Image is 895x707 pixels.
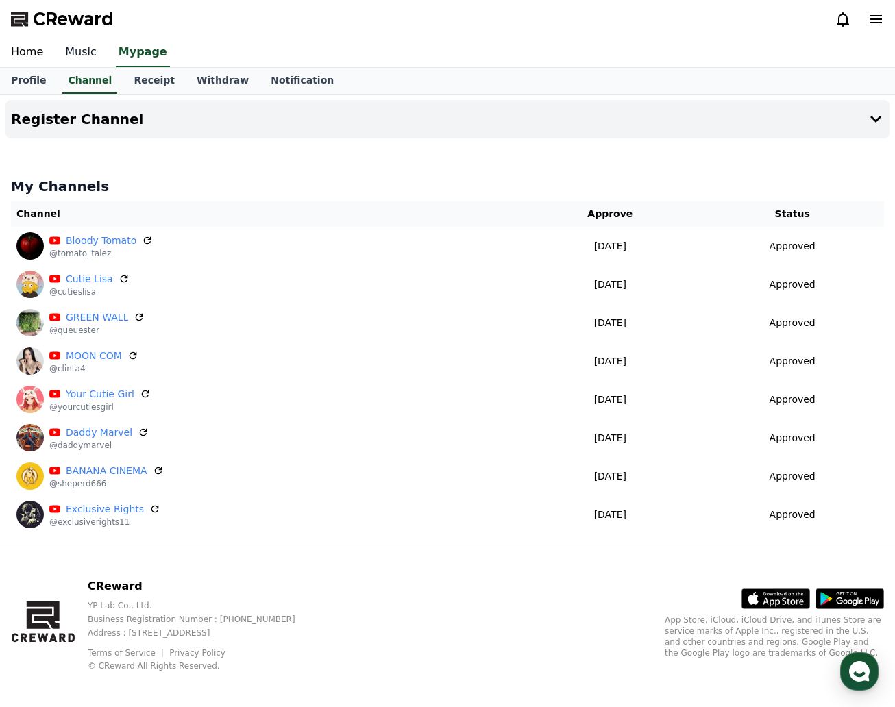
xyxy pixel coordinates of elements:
[525,508,695,522] p: [DATE]
[169,648,225,658] a: Privacy Policy
[665,615,884,658] p: App Store, iCloud, iCloud Drive, and iTunes Store are service marks of Apple Inc., registered in ...
[770,508,816,522] p: Approved
[49,363,138,374] p: @clinta4
[66,234,136,248] a: Bloody Tomato
[88,578,317,595] p: CReward
[770,393,816,407] p: Approved
[525,354,695,369] p: [DATE]
[88,628,317,638] p: Address : [STREET_ADDRESS]
[770,469,816,484] p: Approved
[525,469,695,484] p: [DATE]
[49,248,153,259] p: @tomato_talez
[16,347,44,375] img: MOON COM
[11,112,143,127] h4: Register Channel
[123,68,186,94] a: Receipt
[88,614,317,625] p: Business Registration Number : [PHONE_NUMBER]
[519,201,700,227] th: Approve
[700,201,884,227] th: Status
[5,100,890,138] button: Register Channel
[525,239,695,253] p: [DATE]
[16,232,44,260] img: Bloody Tomato
[54,38,108,67] a: Music
[16,424,44,451] img: Daddy Marvel
[66,349,122,363] a: MOON COM
[49,478,164,489] p: @sheperd666
[116,38,170,67] a: Mypage
[66,464,147,478] a: BANANA CINEMA
[16,271,44,298] img: Cutie Lisa
[16,386,44,413] img: Your Cutie Girl
[525,393,695,407] p: [DATE]
[49,401,151,412] p: @yourcutiesgirl
[62,68,117,94] a: Channel
[114,456,154,467] span: Messages
[66,502,144,517] a: Exclusive Rights
[66,272,113,286] a: Cutie Lisa
[525,277,695,292] p: [DATE]
[16,462,44,490] img: BANANA CINEMA
[16,501,44,528] img: Exclusive Rights
[525,316,695,330] p: [DATE]
[770,316,816,330] p: Approved
[49,286,130,297] p: @cutieslisa
[11,8,114,30] a: CReward
[770,431,816,445] p: Approved
[88,600,317,611] p: YP Lab Co., Ltd.
[11,201,519,227] th: Channel
[177,434,263,469] a: Settings
[88,660,317,671] p: © CReward All Rights Reserved.
[66,387,134,401] a: Your Cutie Girl
[49,440,149,451] p: @daddymarvel
[186,68,260,94] a: Withdraw
[49,325,145,336] p: @queuester
[770,354,816,369] p: Approved
[35,455,59,466] span: Home
[770,277,816,292] p: Approved
[525,431,695,445] p: [DATE]
[11,177,884,196] h4: My Channels
[88,648,166,658] a: Terms of Service
[66,425,132,440] a: Daddy Marvel
[16,309,44,336] img: GREEN WALL
[260,68,345,94] a: Notification
[4,434,90,469] a: Home
[49,517,160,528] p: @exclusiverights11
[33,8,114,30] span: CReward
[66,310,128,325] a: GREEN WALL
[770,239,816,253] p: Approved
[203,455,236,466] span: Settings
[90,434,177,469] a: Messages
